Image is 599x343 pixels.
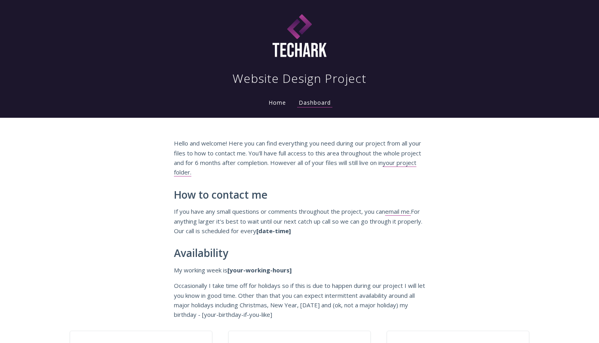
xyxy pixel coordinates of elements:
h1: Website Design Project [233,71,366,86]
a: Dashboard [297,99,332,107]
strong: [date-time] [256,227,291,235]
p: Occasionally I take time off for holidays so if this is due to happen during our project I will l... [174,281,425,320]
a: email me. [385,207,411,216]
h2: How to contact me [174,189,425,201]
p: My working week is [174,265,425,275]
p: If you have any small questions or comments throughout the project, you can For anything larger i... [174,207,425,236]
h2: Availability [174,247,425,259]
strong: [your-working-hours] [227,266,292,274]
p: Hello and welcome! Here you can find everything you need during our project from all your files t... [174,138,425,177]
a: Home [267,99,288,106]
